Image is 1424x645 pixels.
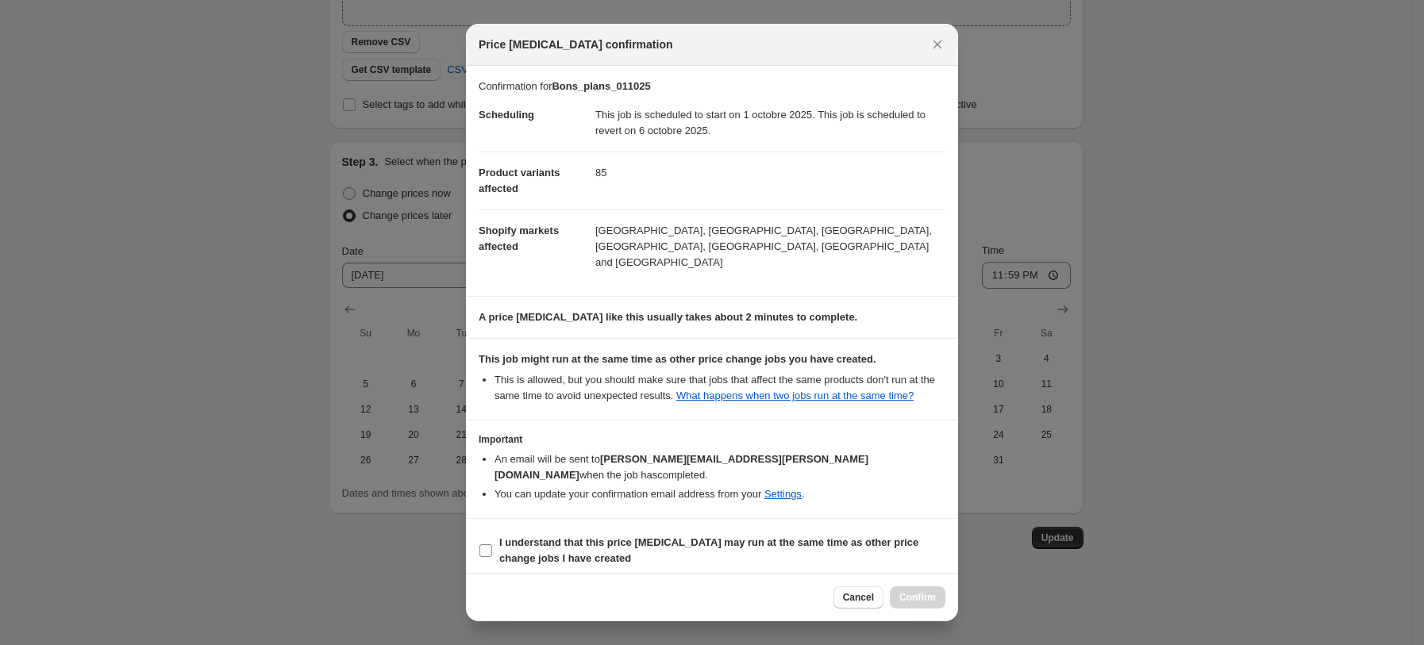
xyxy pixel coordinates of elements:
[595,209,945,283] dd: [GEOGRAPHIC_DATA], [GEOGRAPHIC_DATA], [GEOGRAPHIC_DATA], [GEOGRAPHIC_DATA], [GEOGRAPHIC_DATA], [G...
[843,591,874,604] span: Cancel
[495,372,945,404] li: This is allowed, but you should make sure that jobs that affect the same products don ' t run at ...
[479,225,559,252] span: Shopify markets affected
[595,94,945,152] dd: This job is scheduled to start on 1 octobre 2025. This job is scheduled to revert on 6 octobre 2025.
[926,33,949,56] button: Close
[764,488,802,500] a: Settings
[479,79,945,94] p: Confirmation for
[495,451,945,483] li: An email will be sent to when the job has completed .
[479,433,945,446] h3: Important
[499,536,918,564] b: I understand that this price [MEDICAL_DATA] may run at the same time as other price change jobs I...
[495,486,945,502] li: You can update your confirmation email address from your .
[479,36,673,52] span: Price [MEDICAL_DATA] confirmation
[479,311,857,323] b: A price [MEDICAL_DATA] like this usually takes about 2 minutes to complete.
[495,453,868,481] b: [PERSON_NAME][EMAIL_ADDRESS][PERSON_NAME][DOMAIN_NAME]
[479,109,534,121] span: Scheduling
[676,390,914,401] a: What happens when two jobs run at the same time?
[479,167,560,194] span: Product variants affected
[595,152,945,194] dd: 85
[552,80,650,92] b: Bons_plans_011025
[833,586,883,609] button: Cancel
[479,353,876,365] b: This job might run at the same time as other price change jobs you have created.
